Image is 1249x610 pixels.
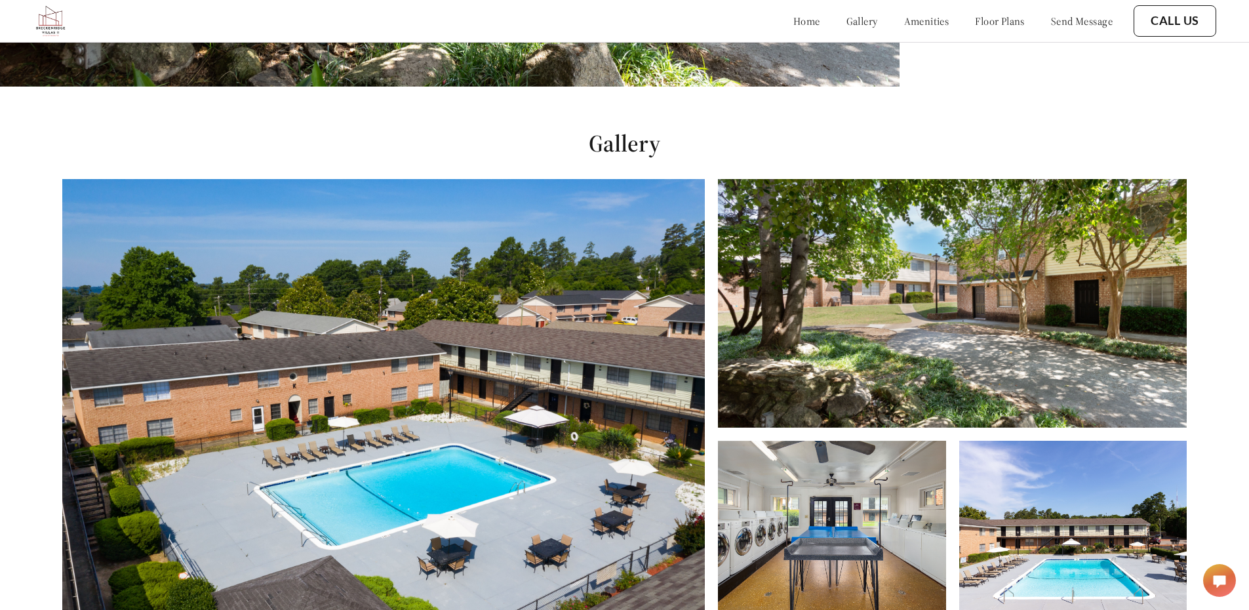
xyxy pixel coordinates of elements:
img: Alt text [718,179,1186,428]
button: Call Us [1134,5,1216,37]
a: Call Us [1151,14,1199,28]
a: floor plans [975,14,1025,28]
a: home [793,14,820,28]
a: send message [1051,14,1113,28]
a: amenities [904,14,949,28]
img: bv2_logo.png [33,3,68,39]
a: gallery [846,14,878,28]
